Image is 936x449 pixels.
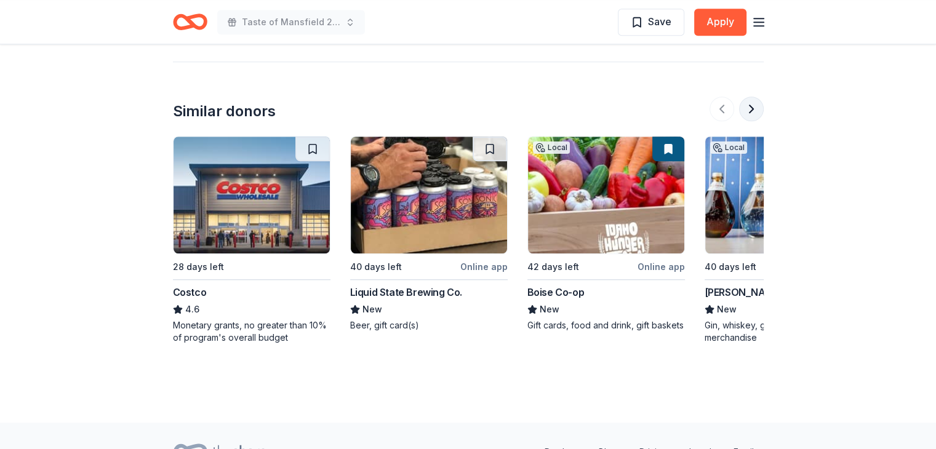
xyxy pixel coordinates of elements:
img: Image for Liquid State Brewing Co. [351,137,507,253]
div: 28 days left [173,260,224,274]
img: Image for Boise Co-op [528,137,684,253]
button: Save [618,9,684,36]
img: Image for Costco [174,137,330,253]
span: New [717,302,737,317]
div: Similar donors [173,101,276,121]
span: New [362,302,382,317]
div: Monetary grants, no greater than 10% of program's overall budget [173,319,330,344]
span: 4.6 [185,302,199,317]
a: Image for Liquid State Brewing Co.40 days leftOnline appLiquid State Brewing Co.NewBeer, gift car... [350,136,508,332]
div: Beer, gift card(s) [350,319,508,332]
div: Gin, whiskey, gift cards, and merchandise [705,319,862,344]
button: Taste of Mansfield 2025 [217,10,365,34]
a: Home [173,7,207,36]
a: Image for Boise Co-opLocal42 days leftOnline appBoise Co-opNewGift cards, food and drink, gift ba... [527,136,685,332]
div: [PERSON_NAME] Spirits [705,285,814,300]
div: 42 days left [527,260,579,274]
div: Liquid State Brewing Co. [350,285,462,300]
div: 40 days left [350,260,402,274]
div: Costco [173,285,207,300]
img: Image for Freeland Spirits [705,137,862,253]
div: Gift cards, food and drink, gift baskets [527,319,685,332]
a: Image for Freeland Spirits Local40 days leftOnline app[PERSON_NAME] SpiritsNewGin, whiskey, gift ... [705,136,862,344]
div: Local [533,141,570,154]
div: Local [710,141,747,154]
div: Boise Co-op [527,285,585,300]
span: Save [648,14,671,30]
div: Online app [460,259,508,274]
div: Online app [638,259,685,274]
button: Apply [694,9,746,36]
span: Taste of Mansfield 2025 [242,15,340,30]
a: Image for Costco28 days leftCostco4.6Monetary grants, no greater than 10% of program's overall bu... [173,136,330,344]
span: New [540,302,559,317]
div: 40 days left [705,260,756,274]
